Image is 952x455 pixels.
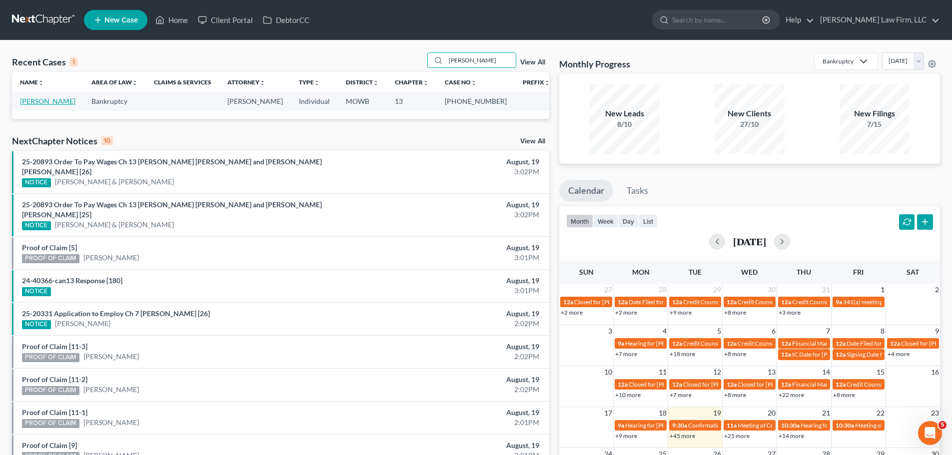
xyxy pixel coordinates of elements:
[934,284,940,296] span: 2
[446,53,516,67] input: Search by name...
[821,284,831,296] span: 31
[373,441,539,451] div: August, 19
[715,119,785,129] div: 27/10
[373,309,539,319] div: August, 19
[733,236,766,247] h2: [DATE]
[836,351,846,358] span: 12a
[821,366,831,378] span: 14
[373,418,539,428] div: 2:01PM
[22,157,322,176] a: 25-20893 Order To Pay Wages Ch 13 [PERSON_NAME] [PERSON_NAME] and [PERSON_NAME] [PERSON_NAME] [26]
[847,340,930,347] span: Date Filed for [PERSON_NAME]
[738,381,873,388] span: Closed for [PERSON_NAME][GEOGRAPHIC_DATA]
[574,298,702,306] span: Closed for [PERSON_NAME] & [PERSON_NAME]
[615,350,637,358] a: +7 more
[658,366,668,378] span: 11
[683,298,787,306] span: Credit Counseling for [PERSON_NAME]
[836,422,854,429] span: 10:30a
[607,325,613,337] span: 3
[22,375,87,384] a: Proof of Claim [11-2]
[83,418,139,428] a: [PERSON_NAME]
[544,80,550,86] i: unfold_more
[146,72,219,92] th: Claims & Services
[876,407,886,419] span: 22
[918,421,942,445] iframe: Intercom live chat
[227,78,265,86] a: Attorneyunfold_more
[22,221,51,230] div: NOTICE
[821,407,831,419] span: 21
[781,340,791,347] span: 12a
[520,59,545,66] a: View All
[712,407,722,419] span: 19
[847,351,936,358] span: Signing Date for [PERSON_NAME]
[801,422,886,429] span: Hearing for Priority Logistics Inc.
[797,268,811,276] span: Thu
[132,80,138,86] i: unfold_more
[890,340,900,347] span: 12a
[38,80,44,86] i: unfold_more
[741,268,758,276] span: Wed
[792,298,896,306] span: Credit Counseling for [PERSON_NAME]
[724,309,746,316] a: +8 more
[724,432,750,440] a: +25 more
[471,80,477,86] i: unfold_more
[683,340,787,347] span: Credit Counseling for [PERSON_NAME]
[670,432,695,440] a: +45 more
[781,11,814,29] a: Help
[22,408,87,417] a: Proof of Claim [11-1]
[445,78,477,86] a: Case Nounfold_more
[346,78,379,86] a: Districtunfold_more
[618,214,639,228] button: day
[219,92,291,110] td: [PERSON_NAME]
[767,407,777,419] span: 20
[618,422,624,429] span: 9a
[55,177,174,187] a: [PERSON_NAME] & [PERSON_NAME]
[563,298,573,306] span: 12a
[672,298,682,306] span: 12a
[70,57,77,66] div: 1
[683,381,758,388] span: Closed for [PERSON_NAME]
[712,284,722,296] span: 29
[715,108,785,119] div: New Clients
[20,78,44,86] a: Nameunfold_more
[840,119,910,129] div: 7/15
[618,340,624,347] span: 9a
[716,325,722,337] span: 5
[779,432,804,440] a: +14 more
[823,57,854,65] div: Bankruptcy
[566,214,593,228] button: month
[738,298,842,306] span: Credit Counseling for [PERSON_NAME]
[387,92,437,110] td: 13
[83,253,139,263] a: [PERSON_NAME]
[12,56,77,68] div: Recent Cases
[712,366,722,378] span: 12
[101,136,113,145] div: 10
[625,422,703,429] span: Hearing for [PERSON_NAME]
[561,309,583,316] a: +2 more
[876,366,886,378] span: 15
[672,340,682,347] span: 12a
[615,309,637,316] a: +2 more
[781,351,791,358] span: 12a
[632,268,650,276] span: Mon
[373,243,539,253] div: August, 19
[373,319,539,329] div: 2:02PM
[559,58,630,70] h3: Monthly Progress
[727,381,737,388] span: 12a
[738,340,842,347] span: Credit Counseling for [PERSON_NAME]
[672,381,682,388] span: 12a
[629,298,826,306] span: Date Filed for [GEOGRAPHIC_DATA][PERSON_NAME] & [PERSON_NAME]
[373,286,539,296] div: 3:01PM
[395,78,429,86] a: Chapterunfold_more
[22,320,51,329] div: NOTICE
[22,342,87,351] a: Proof of Claim [11-3]
[615,432,637,440] a: +9 more
[373,276,539,286] div: August, 19
[523,78,550,86] a: Prefixunfold_more
[22,178,51,187] div: NOTICE
[658,284,668,296] span: 28
[843,298,940,306] span: 341(a) meeting for [PERSON_NAME]
[618,381,628,388] span: 12a
[91,78,138,86] a: Area of Lawunfold_more
[258,11,314,29] a: DebtorCC
[22,441,77,450] a: Proof of Claim [9]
